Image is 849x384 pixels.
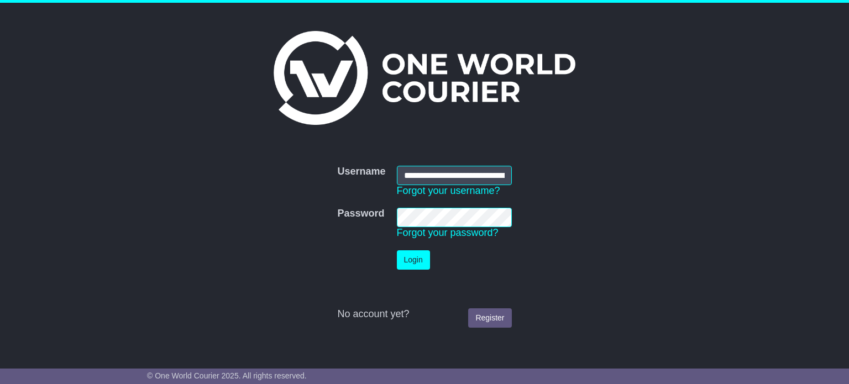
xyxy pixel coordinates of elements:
label: Password [337,208,384,220]
a: Register [468,308,511,328]
a: Forgot your password? [397,227,499,238]
span: © One World Courier 2025. All rights reserved. [147,371,307,380]
div: No account yet? [337,308,511,320]
button: Login [397,250,430,270]
a: Forgot your username? [397,185,500,196]
label: Username [337,166,385,178]
img: One World [274,31,575,125]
